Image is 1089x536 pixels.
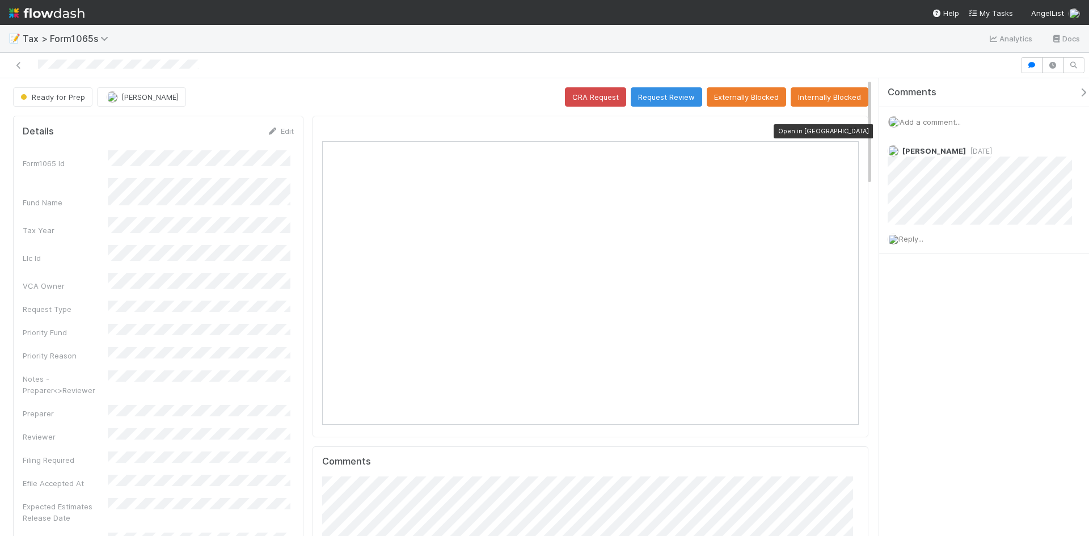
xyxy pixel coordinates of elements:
span: My Tasks [968,9,1013,18]
span: [PERSON_NAME] [121,92,179,102]
span: AngelList [1031,9,1064,18]
div: Llc Id [23,252,108,264]
div: Filing Required [23,454,108,466]
div: Reviewer [23,431,108,442]
button: Externally Blocked [707,87,786,107]
a: My Tasks [968,7,1013,19]
div: Priority Reason [23,350,108,361]
div: Preparer [23,408,108,419]
div: Fund Name [23,197,108,208]
div: Notes - Preparer<>Reviewer [23,373,108,396]
div: Form1065 Id [23,158,108,169]
button: Internally Blocked [791,87,868,107]
div: Tax Year [23,225,108,236]
h5: Comments [322,456,859,467]
span: Tax > Form1065s [23,33,114,44]
span: Reply... [899,234,923,243]
h5: Details [23,126,54,137]
a: Analytics [988,32,1033,45]
a: Edit [267,126,294,136]
button: [PERSON_NAME] [97,87,186,107]
div: VCA Owner [23,280,108,292]
span: Comments [888,87,936,98]
img: avatar_e41e7ae5-e7d9-4d8d-9f56-31b0d7a2f4fd.png [107,91,118,103]
div: Help [932,7,959,19]
div: Efile Accepted At [23,478,108,489]
div: Request Type [23,303,108,315]
div: Priority Fund [23,327,108,338]
span: 📝 [9,33,20,43]
span: Add a comment... [900,117,961,126]
button: Request Review [631,87,702,107]
img: avatar_37569647-1c78-4889-accf-88c08d42a236.png [888,145,899,157]
span: [PERSON_NAME] [902,146,966,155]
img: logo-inverted-e16ddd16eac7371096b0.svg [9,3,85,23]
img: avatar_e41e7ae5-e7d9-4d8d-9f56-31b0d7a2f4fd.png [888,234,899,245]
button: CRA Request [565,87,626,107]
span: [DATE] [966,147,992,155]
img: avatar_e41e7ae5-e7d9-4d8d-9f56-31b0d7a2f4fd.png [1069,8,1080,19]
div: Expected Estimates Release Date [23,501,108,524]
a: Docs [1051,32,1080,45]
img: avatar_e41e7ae5-e7d9-4d8d-9f56-31b0d7a2f4fd.png [888,116,900,128]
